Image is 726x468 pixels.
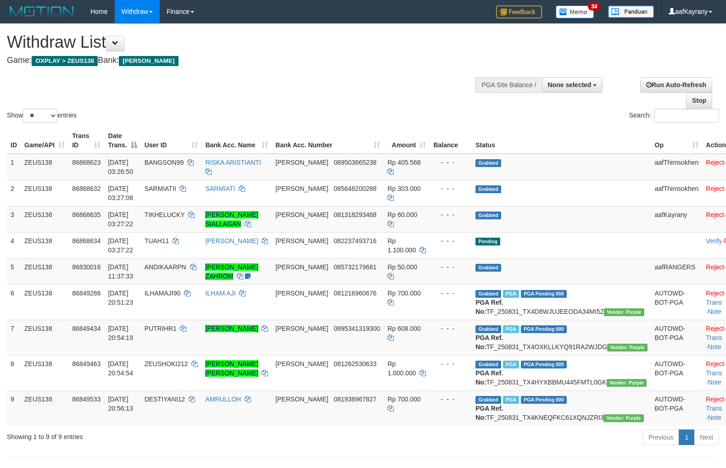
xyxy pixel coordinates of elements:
label: Show entries [7,109,77,123]
a: Reject [706,211,724,218]
td: 6 [7,284,21,320]
b: PGA Ref. No: [475,405,503,421]
td: 3 [7,206,21,232]
th: Amount: activate to sort column ascending [384,128,430,154]
span: [PERSON_NAME] [275,360,328,368]
h4: Game: Bank: [7,56,475,65]
span: 86868623 [72,159,101,166]
span: [PERSON_NAME] [275,211,328,218]
td: 9 [7,390,21,426]
span: [PERSON_NAME] [275,396,328,403]
th: Bank Acc. Name: activate to sort column ascending [201,128,272,154]
img: panduan.png [608,6,654,18]
td: ZEUS138 [21,154,68,180]
td: AUTOWD-BOT-PGA [651,320,703,355]
span: Rp 608.000 [387,325,420,332]
div: - - - [433,359,468,368]
span: PGA Pending [521,396,567,404]
span: [PERSON_NAME] [275,290,328,297]
td: 4 [7,232,21,258]
span: Grabbed [475,290,501,298]
a: [PERSON_NAME] [205,237,258,245]
td: 1 [7,154,21,180]
div: - - - [433,262,468,272]
td: ZEUS138 [21,206,68,232]
td: ZEUS138 [21,284,68,320]
span: Rp 50.000 [387,263,417,271]
a: Reject [706,325,724,332]
span: Grabbed [475,159,501,167]
div: - - - [433,236,468,245]
a: Reject [706,185,724,192]
span: Copy 085648200288 to clipboard [334,185,376,192]
span: 34 [588,2,600,11]
b: PGA Ref. No: [475,334,503,351]
label: Search: [629,109,719,123]
td: ZEUS138 [21,258,68,284]
img: Feedback.jpg [496,6,542,18]
b: PGA Ref. No: [475,369,503,386]
span: PGA Pending [521,361,567,368]
a: AMRULLOH [205,396,241,403]
div: Showing 1 to 9 of 9 entries [7,429,296,441]
input: Search: [654,109,719,123]
span: 86849286 [72,290,101,297]
span: None selected [548,81,592,89]
a: [PERSON_NAME] SIALLAGAN [205,211,258,228]
td: AUTOWD-BOT-PGA [651,390,703,426]
td: aafRANGERS [651,258,703,284]
div: PGA Site Balance / [475,77,542,93]
span: Marked by aafRornrotha [503,396,519,404]
span: [DATE] 11:37:33 [108,263,133,280]
span: Copy 081216960676 to clipboard [334,290,376,297]
span: Rp 405.568 [387,159,420,166]
a: Note [708,414,721,421]
span: Grabbed [475,361,501,368]
span: ANDIKAARPN [145,263,186,271]
th: Trans ID: activate to sort column ascending [68,128,104,154]
img: Button%20Memo.svg [556,6,594,18]
span: [DATE] 03:27:22 [108,211,133,228]
a: RISKA ARISTIANTI [205,159,261,166]
span: SARMIATII [145,185,176,192]
a: Note [708,308,721,315]
a: Previous [642,429,679,445]
span: Marked by aafRornrotha [503,290,519,298]
span: Rp 303.000 [387,185,420,192]
td: AUTOWD-BOT-PGA [651,284,703,320]
span: OXPLAY > ZEUS138 [32,56,98,66]
div: - - - [433,210,468,219]
span: [DATE] 20:54:19 [108,325,133,341]
td: TF_250831_TX4HYXBBMU445FMTL0GK [472,355,651,390]
span: [DATE] 20:51:23 [108,290,133,306]
td: ZEUS138 [21,232,68,258]
a: [PERSON_NAME] [PERSON_NAME] [205,360,258,377]
span: TUAH11 [145,237,169,245]
span: [DATE] 20:54:54 [108,360,133,377]
span: Vendor URL: https://trx4.1velocity.biz [607,344,647,351]
span: Vendor URL: https://trx4.1velocity.biz [603,414,643,422]
a: Reject [706,159,724,166]
td: ZEUS138 [21,180,68,206]
a: Reject [706,396,724,403]
img: MOTION_logo.png [7,5,77,18]
a: Run Auto-Refresh [640,77,712,93]
a: [PERSON_NAME] ZAHROM [205,263,258,280]
span: Pending [475,238,500,245]
span: Marked by aafRornrotha [503,361,519,368]
span: Copy 082237493716 to clipboard [334,237,376,245]
a: ILHAM AJI [205,290,235,297]
a: Next [694,429,719,445]
span: Vendor URL: https://trx4.1velocity.biz [607,379,647,387]
span: [PERSON_NAME] [275,159,328,166]
th: ID [7,128,21,154]
a: 1 [679,429,694,445]
span: PUTRIHR1 [145,325,177,332]
span: PGA Pending [521,290,567,298]
span: ZEUSHOKI212 [145,360,188,368]
td: TF_250831_TX4KNEQFKC61XQNJZRI3 [472,390,651,426]
th: User ID: activate to sort column ascending [141,128,202,154]
div: - - - [433,324,468,333]
span: 86849463 [72,360,101,368]
a: Reject [706,360,724,368]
